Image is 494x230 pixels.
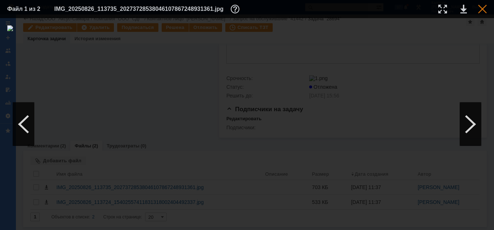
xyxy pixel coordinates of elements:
[7,25,487,223] img: download
[438,5,447,13] div: Увеличить масштаб
[7,6,43,12] div: Файл 1 из 2
[478,5,487,13] div: Закрыть окно (Esc)
[231,5,242,13] div: Дополнительная информация о файле (F11)
[13,103,34,146] div: Предыдущий файл
[460,5,467,13] div: Скачать файл
[54,5,242,13] div: IMG_20250826_113735_20273728538046107867248931361.jpg
[460,103,481,146] div: Следующий файл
